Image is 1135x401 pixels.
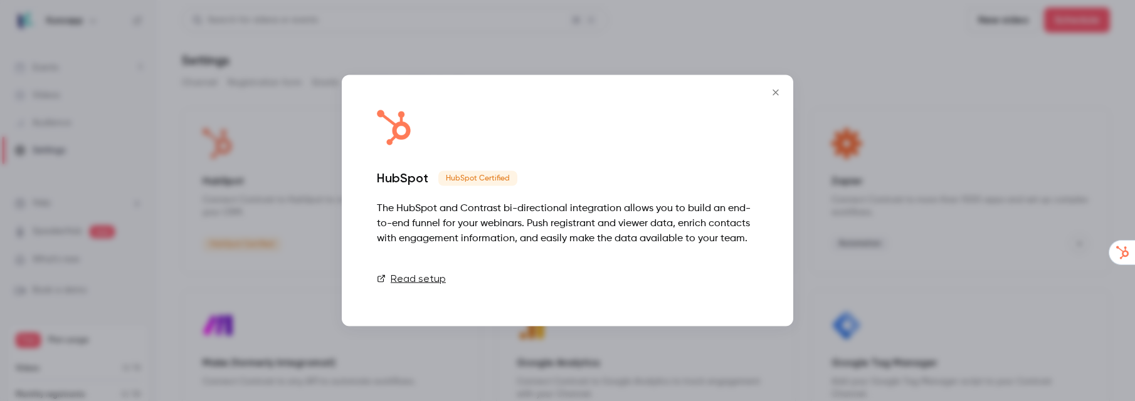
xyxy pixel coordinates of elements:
[763,80,788,105] button: Close
[438,171,517,186] span: HubSpot Certified
[377,201,758,246] div: The HubSpot and Contrast bi-directional integration allows you to build an end-to-end funnel for ...
[377,170,428,185] div: HubSpot
[377,271,446,286] a: Read setup
[695,266,758,291] a: Connect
